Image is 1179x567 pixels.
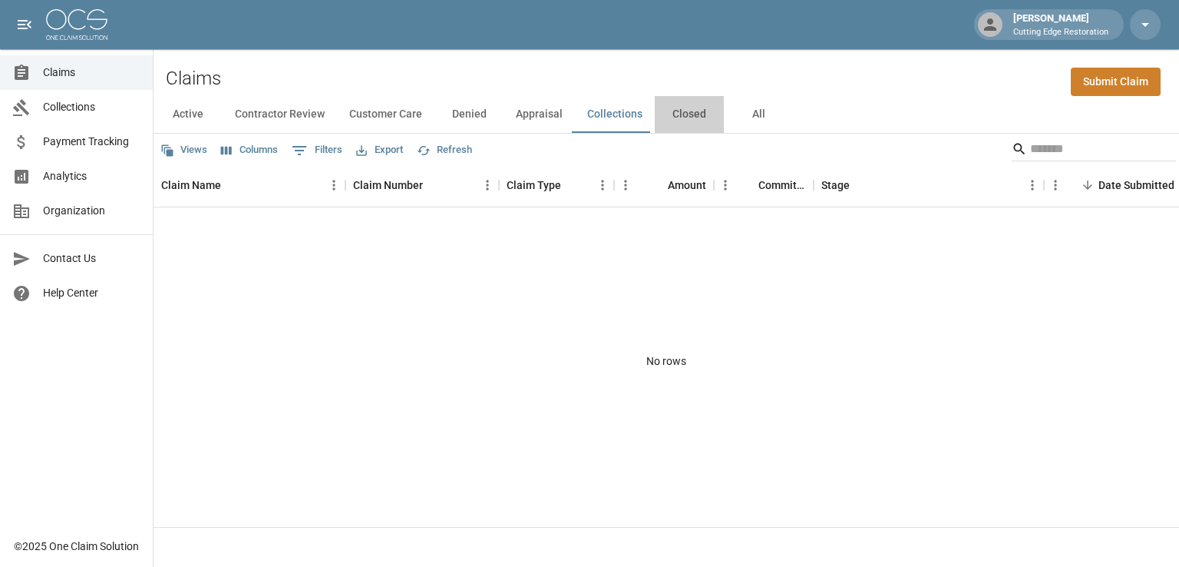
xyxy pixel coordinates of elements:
div: Claim Name [161,164,221,207]
div: © 2025 One Claim Solution [14,539,139,554]
button: Closed [655,96,724,133]
button: Sort [423,174,444,196]
div: Claim Number [345,164,499,207]
button: Denied [434,96,504,133]
div: Claim Number [353,164,423,207]
button: Sort [1077,174,1098,196]
button: Views [157,138,211,162]
p: Cutting Edge Restoration [1013,26,1108,39]
button: Sort [850,174,871,196]
button: Menu [476,174,499,197]
div: Stage [814,164,1044,207]
button: Export [352,138,407,162]
button: Contractor Review [223,96,337,133]
button: Menu [714,174,737,197]
span: Collections [43,99,140,115]
button: open drawer [9,9,40,40]
h2: Claims [166,68,221,90]
span: Payment Tracking [43,134,140,150]
a: Submit Claim [1071,68,1161,96]
div: Claim Type [507,164,561,207]
div: Committed Amount [714,164,814,207]
div: Claim Name [154,164,345,207]
button: Sort [646,174,668,196]
button: Collections [575,96,655,133]
div: [PERSON_NAME] [1007,11,1115,38]
span: Organization [43,203,140,219]
div: dynamic tabs [154,96,1179,133]
span: Help Center [43,285,140,301]
button: Appraisal [504,96,575,133]
div: Search [1012,137,1176,164]
img: ocs-logo-white-transparent.png [46,9,107,40]
span: Claims [43,65,140,81]
button: Sort [561,174,583,196]
button: All [724,96,793,133]
button: Active [154,96,223,133]
div: Amount [614,164,714,207]
button: Refresh [413,138,476,162]
div: Committed Amount [758,164,806,207]
div: Date Submitted [1098,164,1174,207]
div: No rows [154,207,1179,516]
button: Show filters [288,138,346,163]
button: Menu [614,174,637,197]
div: Stage [821,164,850,207]
span: Analytics [43,168,140,184]
button: Sort [221,174,243,196]
button: Select columns [217,138,282,162]
button: Menu [322,174,345,197]
button: Sort [737,174,758,196]
button: Menu [591,174,614,197]
button: Menu [1044,174,1067,197]
div: Claim Type [499,164,614,207]
button: Menu [1021,174,1044,197]
span: Contact Us [43,250,140,267]
button: Customer Care [337,96,434,133]
div: Amount [668,164,706,207]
